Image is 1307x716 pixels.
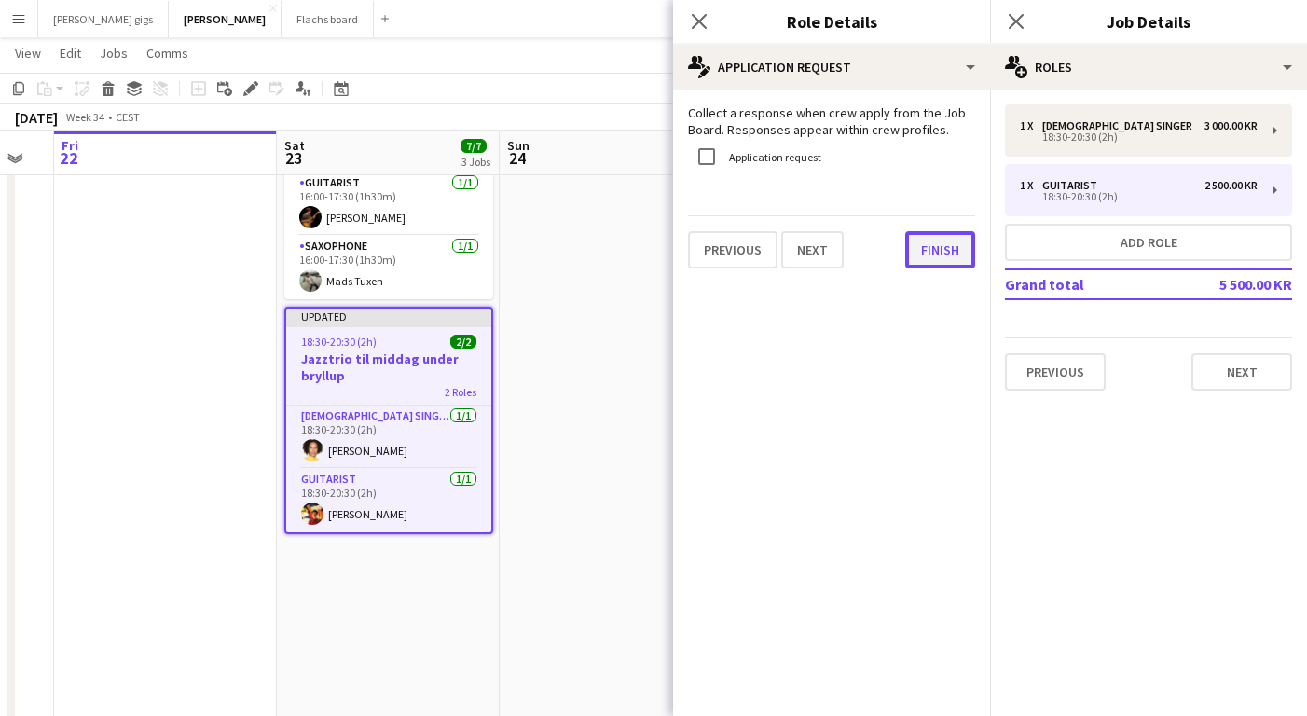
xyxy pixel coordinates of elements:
button: [PERSON_NAME] gigs [38,1,169,37]
button: Finish [905,231,975,268]
div: 2 500.00 KR [1204,179,1258,192]
button: Next [1191,353,1292,391]
span: Comms [146,45,188,62]
div: [DEMOGRAPHIC_DATA] Singer [1042,119,1200,132]
button: [PERSON_NAME] [169,1,282,37]
button: Next [781,231,844,268]
span: Sat [284,137,305,154]
span: Edit [60,45,81,62]
a: Comms [139,41,196,65]
label: Application request [725,150,821,164]
td: Grand total [1005,269,1175,299]
div: Roles [990,45,1307,89]
app-job-card: 16:00-17:30 (1h30m)2/2Saxofonist til Bryllupsreception2 RolesGuitarist1/116:00-17:30 (1h30m)[PERS... [284,90,493,299]
button: Previous [688,231,777,268]
div: Updated [286,309,491,324]
a: Edit [52,41,89,65]
app-card-role: Guitarist1/116:00-17:30 (1h30m)[PERSON_NAME] [284,172,493,236]
div: CEST [116,110,140,124]
app-card-role: Guitarist1/118:30-20:30 (2h)[PERSON_NAME] [286,469,491,532]
span: 2/2 [450,335,476,349]
div: 18:30-20:30 (2h) [1020,192,1258,201]
span: 23 [282,147,305,169]
span: View [15,45,41,62]
span: 24 [504,147,530,169]
h3: Role Details [673,9,990,34]
button: Flachs board [282,1,374,37]
a: View [7,41,48,65]
td: 5 500.00 KR [1175,269,1292,299]
div: Application Request [673,45,990,89]
a: Jobs [92,41,135,65]
div: 18:30-20:30 (2h) [1020,132,1258,142]
span: Fri [62,137,78,154]
span: 18:30-20:30 (2h) [301,335,377,349]
div: Guitarist [1042,179,1105,192]
button: Add role [1005,224,1292,261]
div: 3 000.00 KR [1204,119,1258,132]
span: Jobs [100,45,128,62]
app-card-role: Saxophone1/116:00-17:30 (1h30m)Mads Tuxen [284,236,493,299]
span: 7/7 [461,139,487,153]
span: Week 34 [62,110,108,124]
app-card-role: [DEMOGRAPHIC_DATA] Singer1/118:30-20:30 (2h)[PERSON_NAME] [286,406,491,469]
p: Collect a response when crew apply from the Job Board. Responses appear within crew profiles. [688,104,975,138]
div: 1 x [1020,179,1042,192]
span: Sun [507,137,530,154]
div: 3 Jobs [461,155,490,169]
span: 22 [59,147,78,169]
app-job-card: Updated18:30-20:30 (2h)2/2Jazztrio til middag under bryllup2 Roles[DEMOGRAPHIC_DATA] Singer1/118:... [284,307,493,534]
h3: Job Details [990,9,1307,34]
h3: Jazztrio til middag under bryllup [286,351,491,384]
div: 1 x [1020,119,1042,132]
button: Previous [1005,353,1106,391]
span: 2 Roles [445,385,476,399]
div: [DATE] [15,108,58,127]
